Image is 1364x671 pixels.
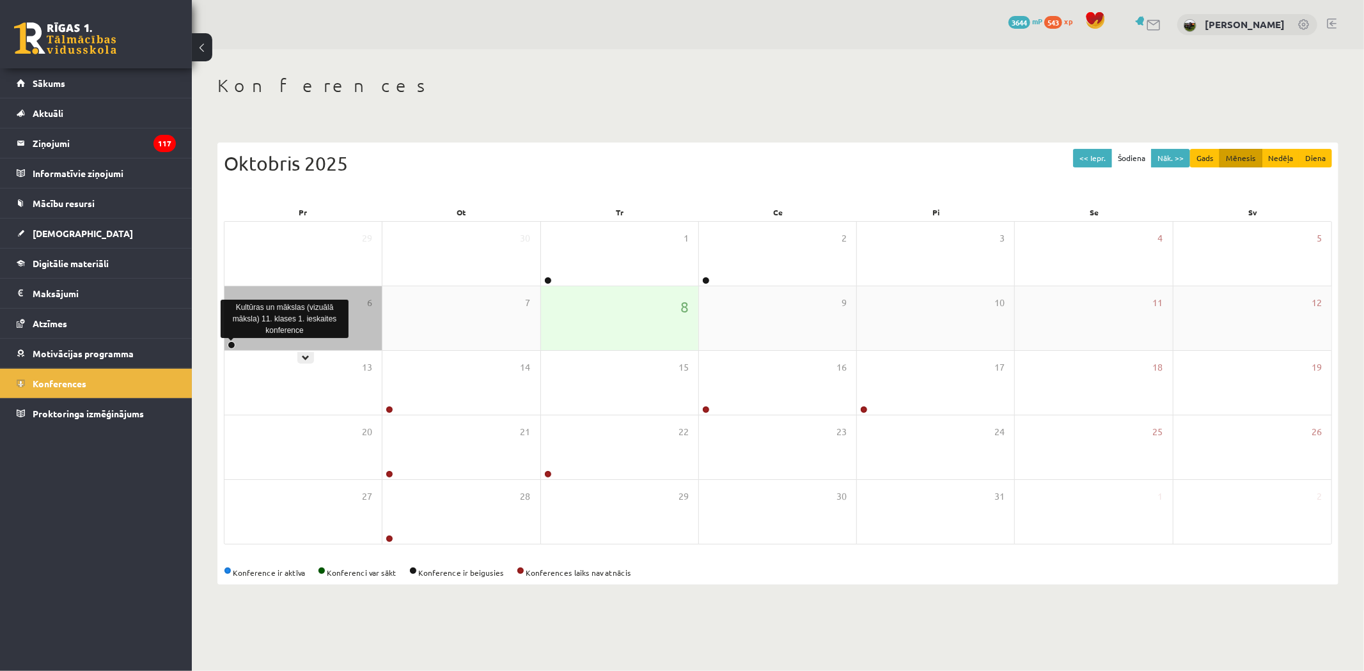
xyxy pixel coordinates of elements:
span: 3 [999,231,1005,245]
span: 23 [836,425,847,439]
span: 31 [994,490,1005,504]
span: 1 [1158,490,1163,504]
span: 30 [836,490,847,504]
a: [DEMOGRAPHIC_DATA] [17,219,176,248]
span: 21 [521,425,531,439]
span: 25 [1153,425,1163,439]
a: Digitālie materiāli [17,249,176,278]
span: Digitālie materiāli [33,258,109,269]
button: Gads [1190,149,1220,167]
a: Sākums [17,68,176,98]
a: [PERSON_NAME] [1205,18,1285,31]
span: 28 [521,490,531,504]
i: 117 [153,135,176,152]
div: Tr [540,203,699,221]
div: Se [1015,203,1174,221]
span: 11 [1153,296,1163,310]
span: 29 [678,490,689,504]
legend: Maksājumi [33,279,176,308]
legend: Informatīvie ziņojumi [33,158,176,188]
button: Diena [1299,149,1332,167]
div: Pi [857,203,1015,221]
legend: Ziņojumi [33,128,176,158]
span: Konferences [33,378,86,389]
span: 7 [526,296,531,310]
span: Proktoringa izmēģinājums [33,408,144,419]
span: 26 [1312,425,1322,439]
a: Informatīvie ziņojumi [17,158,176,188]
span: 6 [367,296,372,310]
a: Motivācijas programma [17,339,176,368]
div: Konference ir aktīva Konferenci var sākt Konference ir beigusies Konferences laiks nav atnācis [224,567,1332,578]
span: 12 [1312,296,1322,310]
a: Ziņojumi117 [17,128,176,158]
a: 3644 mP [1008,16,1042,26]
div: Ce [699,203,858,221]
span: 8 [680,296,689,318]
span: 15 [678,360,689,374]
span: 2 [1317,490,1322,504]
span: 30 [521,231,531,245]
span: 19 [1312,360,1322,374]
span: Aktuāli [33,107,63,119]
span: 1 [684,231,689,245]
span: 17 [994,360,1005,374]
a: Rīgas 1. Tālmācības vidusskola [14,22,116,54]
a: Konferences [17,369,176,398]
span: 5 [1317,231,1322,245]
a: Maksājumi [17,279,176,308]
span: 10 [994,296,1005,310]
button: Šodiena [1111,149,1152,167]
button: Nedēļa [1262,149,1299,167]
a: Aktuāli [17,98,176,128]
a: Mācību resursi [17,189,176,218]
button: << Iepr. [1073,149,1112,167]
span: 13 [362,360,372,374]
div: Kultūras un mākslas (vizuālā māksla) 11. klases 1. ieskaites konference [221,300,349,338]
span: Atzīmes [33,318,67,329]
span: Mācību resursi [33,197,95,209]
span: xp [1064,16,1072,26]
div: Oktobris 2025 [224,149,1332,178]
span: 20 [362,425,372,439]
span: 29 [362,231,372,245]
span: [DEMOGRAPHIC_DATA] [33,228,133,239]
span: 16 [836,360,847,374]
span: Motivācijas programma [33,348,134,359]
div: Sv [1173,203,1332,221]
span: 18 [1153,360,1163,374]
a: Proktoringa izmēģinājums [17,399,176,428]
span: 9 [842,296,847,310]
img: Guntis Smalkais [1184,19,1196,32]
span: Sākums [33,77,65,89]
span: 2 [842,231,847,245]
h1: Konferences [217,75,1338,96]
span: mP [1032,16,1042,26]
div: Pr [224,203,382,221]
button: Mēnesis [1219,149,1262,167]
span: 22 [678,425,689,439]
span: 4 [1158,231,1163,245]
a: Atzīmes [17,309,176,338]
button: Nāk. >> [1151,149,1190,167]
span: 3644 [1008,16,1030,29]
span: 543 [1044,16,1062,29]
div: Ot [382,203,541,221]
span: 27 [362,490,372,504]
span: 24 [994,425,1005,439]
a: 543 xp [1044,16,1079,26]
span: 14 [521,360,531,374]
